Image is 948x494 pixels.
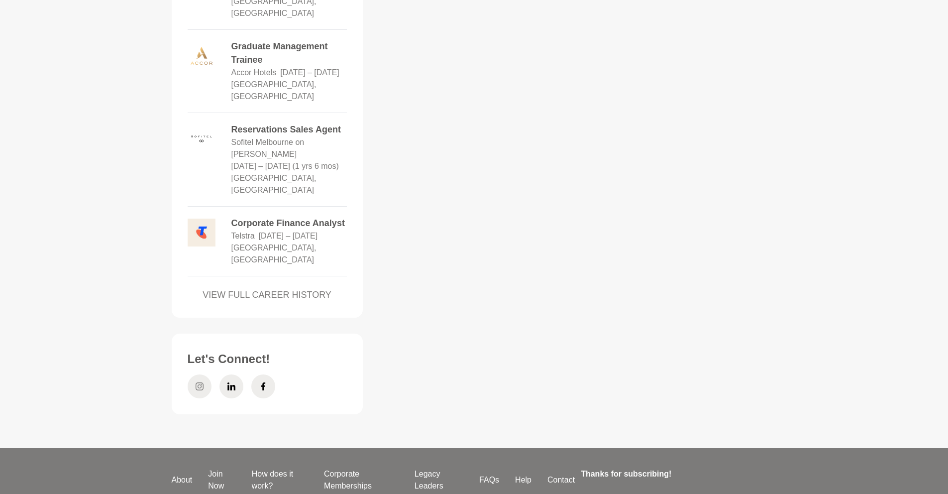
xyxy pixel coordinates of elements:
[188,42,215,70] img: logo
[231,136,347,160] dd: Sofitel Melbourne on [PERSON_NAME]
[231,160,339,172] dd: July 2006 – January 2008 (1 yrs 6 mos)
[231,242,347,266] dd: [GEOGRAPHIC_DATA], [GEOGRAPHIC_DATA]
[231,172,347,196] dd: [GEOGRAPHIC_DATA], [GEOGRAPHIC_DATA]
[231,217,347,230] dd: Corporate Finance Analyst
[231,230,255,242] dd: Telstra
[280,68,339,77] time: [DATE] – [DATE]
[231,123,347,136] dd: Reservations Sales Agent
[259,230,318,242] dd: January 2005 – June 2005
[188,219,215,247] img: logo
[231,162,339,170] time: [DATE] – [DATE] (1 yrs 6 mos)
[188,352,347,367] h3: Let's Connect!
[200,468,243,492] a: Join Now
[231,40,347,67] dd: Graduate Management Trainee
[471,474,507,486] a: FAQs
[251,374,275,398] a: Facebook
[219,374,243,398] a: LinkedIn
[164,474,201,486] a: About
[407,468,471,492] a: Legacy Leaders
[259,232,318,240] time: [DATE] – [DATE]
[507,474,539,486] a: Help
[244,468,316,492] a: How does it work?
[316,468,407,492] a: Corporate Memberships
[188,288,347,302] a: VIEW FULL CAREER HISTORY
[231,79,347,103] dd: [GEOGRAPHIC_DATA], [GEOGRAPHIC_DATA]
[188,374,211,398] a: Instagram
[188,125,215,153] img: logo
[539,474,583,486] a: Contact
[231,67,277,79] dd: Accor Hotels
[581,468,770,480] h4: Thanks for subscribing!
[280,67,339,79] dd: January 2008 – July 2008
